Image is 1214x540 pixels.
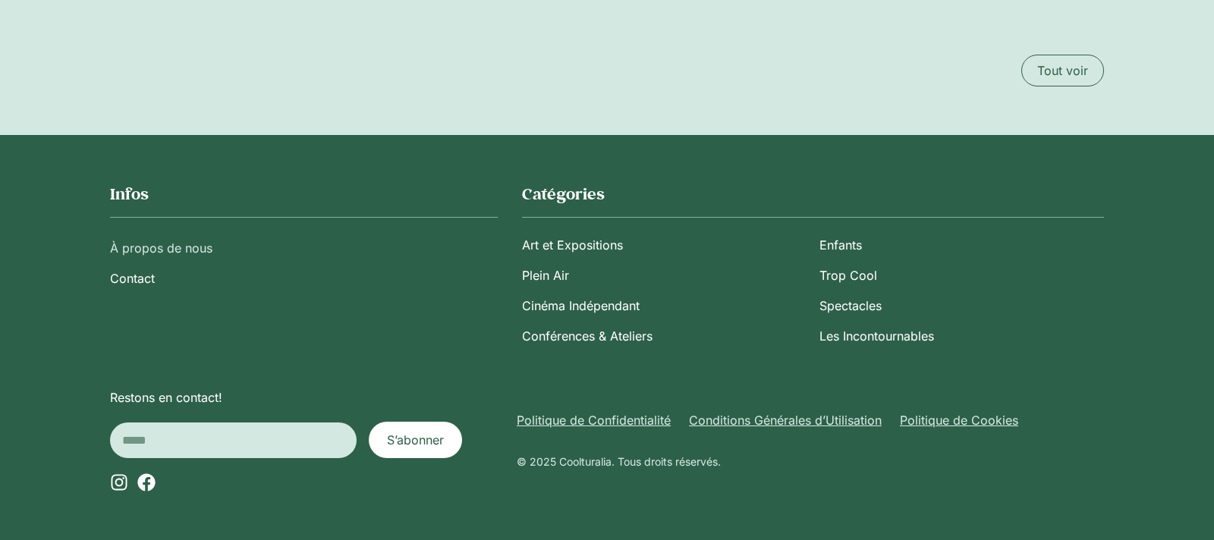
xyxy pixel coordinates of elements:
[387,431,444,449] span: S’abonner
[517,454,1104,469] div: © 2025 Coolturalia. Tous droits réservés.
[819,260,1104,290] a: Trop Cool
[522,290,807,321] a: Cinéma Indépendant
[110,184,498,205] h2: Infos
[110,233,498,263] a: À propos de nous
[819,290,1104,321] a: Spectacles
[522,184,1104,205] h2: Catégories
[1021,55,1104,86] a: Tout voir
[110,422,462,458] form: New Form
[522,321,807,351] a: Conférences & Ateliers
[819,321,1104,351] a: Les Incontournables
[1037,61,1088,80] span: Tout voir
[522,230,807,260] a: Art et Expositions
[110,263,498,294] a: Contact
[517,411,1104,429] nav: Menu
[110,233,498,294] nav: Menu
[369,422,462,458] button: S’abonner
[517,411,671,429] a: Politique de Confidentialité
[110,388,502,407] p: Restons en contact!
[900,411,1018,429] a: Politique de Cookies
[819,230,1104,260] a: Enfants
[522,260,807,290] a: Plein Air
[522,230,1104,351] nav: Menu
[689,411,882,429] a: Conditions Générales d’Utilisation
